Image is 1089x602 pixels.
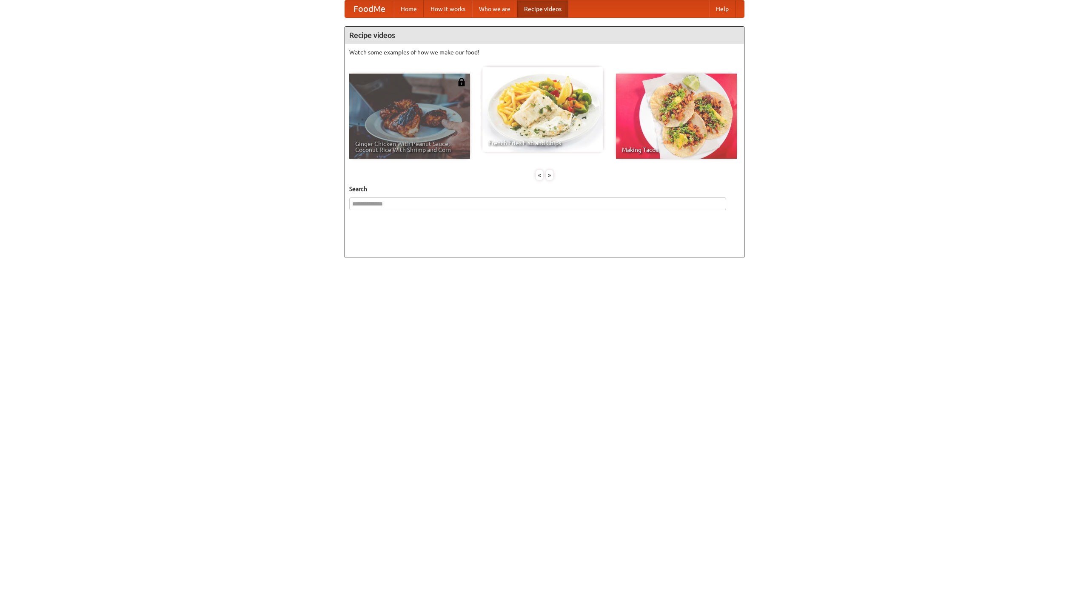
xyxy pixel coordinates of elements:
a: French Fries Fish and Chips [482,67,603,152]
div: « [536,170,543,180]
a: Making Tacos [616,74,737,159]
span: French Fries Fish and Chips [488,140,597,146]
span: Making Tacos [622,147,731,153]
a: How it works [424,0,472,17]
h4: Recipe videos [345,27,744,44]
p: Watch some examples of how we make our food! [349,48,740,57]
a: Who we are [472,0,517,17]
a: Recipe videos [517,0,568,17]
a: Home [394,0,424,17]
a: FoodMe [345,0,394,17]
img: 483408.png [457,78,466,86]
h5: Search [349,185,740,193]
a: Help [709,0,736,17]
div: » [546,170,553,180]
